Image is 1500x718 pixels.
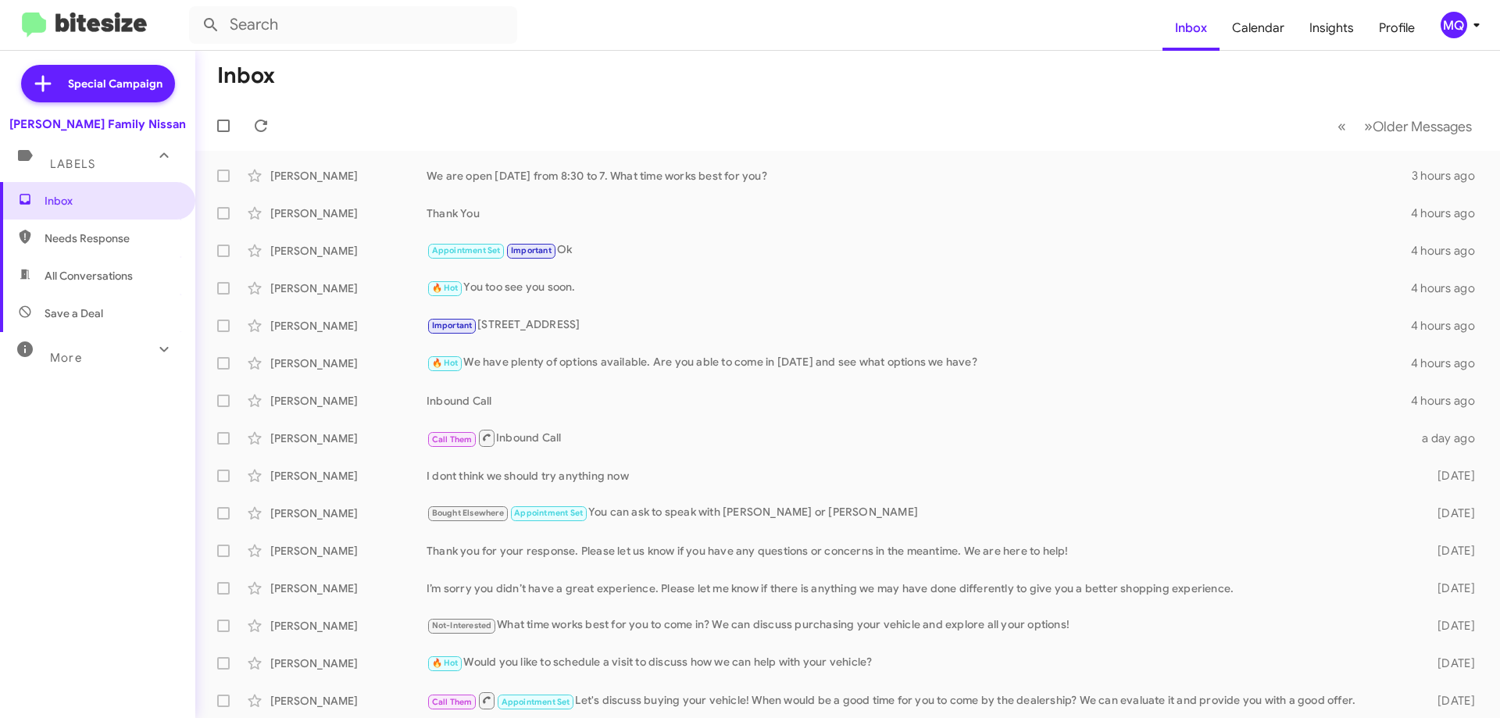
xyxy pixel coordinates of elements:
div: [PERSON_NAME] [270,618,427,634]
div: [DATE] [1412,468,1487,484]
a: Calendar [1220,5,1297,51]
div: 4 hours ago [1411,205,1487,221]
span: Appointment Set [432,245,501,255]
div: 4 hours ago [1411,280,1487,296]
a: Special Campaign [21,65,175,102]
div: 3 hours ago [1412,168,1487,184]
div: Would you like to schedule a visit to discuss how we can help with your vehicle? [427,654,1412,672]
div: [PERSON_NAME] [270,355,427,371]
div: You can ask to speak with [PERSON_NAME] or [PERSON_NAME] [427,504,1412,522]
span: Call Them [432,434,473,445]
div: I’m sorry you didn’t have a great experience. Please let me know if there is anything we may have... [427,580,1412,596]
div: [DATE] [1412,693,1487,709]
div: [PERSON_NAME] [270,580,427,596]
span: Special Campaign [68,76,162,91]
div: [DATE] [1412,580,1487,596]
span: Important [432,320,473,330]
div: a day ago [1412,430,1487,446]
div: [PERSON_NAME] [270,243,427,259]
a: Profile [1366,5,1427,51]
span: 🔥 Hot [432,358,459,368]
div: Ok [427,241,1411,259]
div: [PERSON_NAME] [270,655,427,671]
div: Inbound Call [427,428,1412,448]
div: We have plenty of options available. Are you able to come in [DATE] and see what options we have? [427,354,1411,372]
div: 4 hours ago [1411,393,1487,409]
div: [PERSON_NAME] [270,318,427,334]
span: « [1337,116,1346,136]
span: » [1364,116,1373,136]
span: Important [511,245,552,255]
a: Insights [1297,5,1366,51]
div: Thank You [427,205,1411,221]
div: I dont think we should try anything now [427,468,1412,484]
div: Thank you for your response. Please let us know if you have any questions or concerns in the mean... [427,543,1412,559]
div: [PERSON_NAME] [270,505,427,521]
span: Call Them [432,697,473,707]
span: Appointment Set [514,508,583,518]
h1: Inbox [217,63,275,88]
div: [PERSON_NAME] [270,693,427,709]
div: You too see you soon. [427,279,1411,297]
button: Previous [1328,110,1355,142]
div: Inbound Call [427,393,1411,409]
div: MQ [1441,12,1467,38]
div: Let's discuss buying your vehicle! When would be a good time for you to come by the dealership? W... [427,691,1412,710]
span: All Conversations [45,268,133,284]
div: [DATE] [1412,543,1487,559]
button: Next [1355,110,1481,142]
span: Not-Interested [432,620,492,630]
span: Appointment Set [502,697,570,707]
div: [PERSON_NAME] [270,393,427,409]
div: 4 hours ago [1411,355,1487,371]
a: Inbox [1162,5,1220,51]
span: 🔥 Hot [432,658,459,668]
div: [PERSON_NAME] [270,205,427,221]
div: [DATE] [1412,655,1487,671]
span: Save a Deal [45,305,103,321]
span: Bought Elsewhere [432,508,504,518]
div: [DATE] [1412,618,1487,634]
span: Older Messages [1373,118,1472,135]
div: [DATE] [1412,505,1487,521]
div: [PERSON_NAME] [270,468,427,484]
span: 🔥 Hot [432,283,459,293]
div: 4 hours ago [1411,243,1487,259]
div: What time works best for you to come in? We can discuss purchasing your vehicle and explore all y... [427,616,1412,634]
span: Labels [50,157,95,171]
div: [PERSON_NAME] [270,543,427,559]
button: MQ [1427,12,1483,38]
div: [PERSON_NAME] [270,430,427,446]
div: [PERSON_NAME] [270,280,427,296]
div: [STREET_ADDRESS] [427,316,1411,334]
nav: Page navigation example [1329,110,1481,142]
input: Search [189,6,517,44]
span: Inbox [45,193,177,209]
span: Needs Response [45,230,177,246]
span: More [50,351,82,365]
div: 4 hours ago [1411,318,1487,334]
div: We are open [DATE] from 8:30 to 7. What time works best for you? [427,168,1412,184]
div: [PERSON_NAME] [270,168,427,184]
div: [PERSON_NAME] Family Nissan [9,116,186,132]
